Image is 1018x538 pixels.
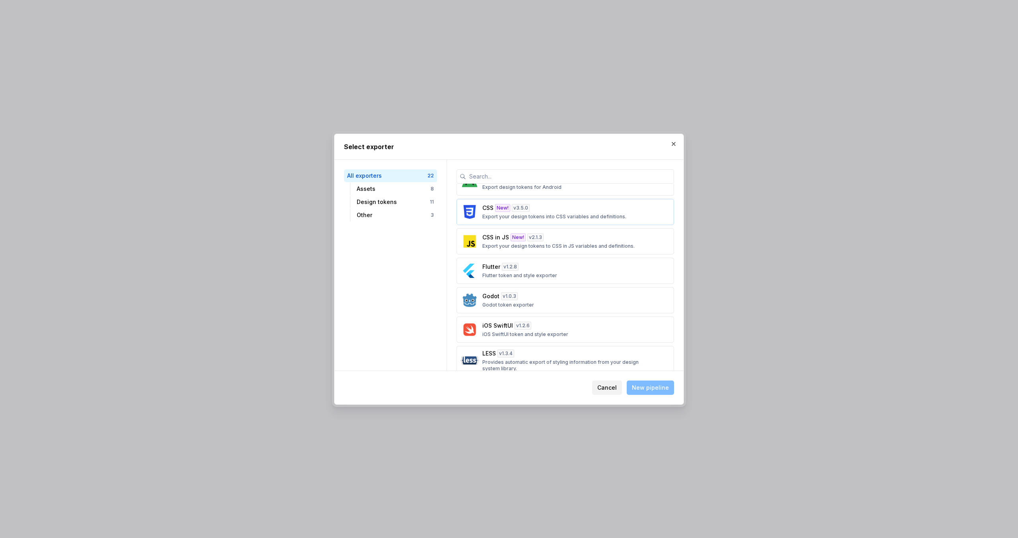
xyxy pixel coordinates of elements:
[431,212,434,218] div: 3
[482,322,513,330] p: iOS SwiftUI
[527,233,544,241] div: v 2.1.3
[502,263,519,271] div: v 1.2.8
[515,322,531,330] div: v 1.2.6
[354,183,437,195] button: Assets8
[592,381,622,395] button: Cancel
[457,287,674,313] button: Godotv1.0.3Godot token exporter
[354,209,437,221] button: Other3
[501,292,518,300] div: v 1.0.3
[457,199,674,225] button: CSSNew!v3.5.0Export your design tokens into CSS variables and definitions.
[495,204,510,212] div: New!
[482,359,643,372] p: Provides automatic export of styling information from your design system library.
[482,233,509,241] p: CSS in JS
[457,346,674,375] button: LESSv1.3.4Provides automatic export of styling information from your design system library.
[511,233,526,241] div: New!
[431,186,434,192] div: 8
[482,243,635,249] p: Export your design tokens to CSS in JS variables and definitions.
[597,384,617,392] span: Cancel
[482,331,568,338] p: iOS SwiftUI token and style exporter
[427,173,434,179] div: 22
[347,172,427,180] div: All exporters
[512,204,530,212] div: v 3.5.0
[482,214,626,220] p: Export your design tokens into CSS variables and definitions.
[357,211,431,219] div: Other
[357,198,430,206] div: Design tokens
[482,204,493,212] p: CSS
[466,169,674,184] input: Search...
[457,228,674,254] button: CSS in JSNew!v2.1.3Export your design tokens to CSS in JS variables and definitions.
[497,350,514,357] div: v 1.3.4
[344,142,674,151] h2: Select exporter
[344,169,437,182] button: All exporters22
[482,292,499,300] p: Godot
[482,272,557,279] p: Flutter token and style exporter
[482,302,534,308] p: Godot token exporter
[457,258,674,284] button: Flutterv1.2.8Flutter token and style exporter
[430,199,434,205] div: 11
[357,185,431,193] div: Assets
[354,196,437,208] button: Design tokens11
[457,317,674,343] button: iOS SwiftUIv1.2.6iOS SwiftUI token and style exporter
[482,263,500,271] p: Flutter
[482,350,496,357] p: LESS
[482,184,561,190] p: Export design tokens for Android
